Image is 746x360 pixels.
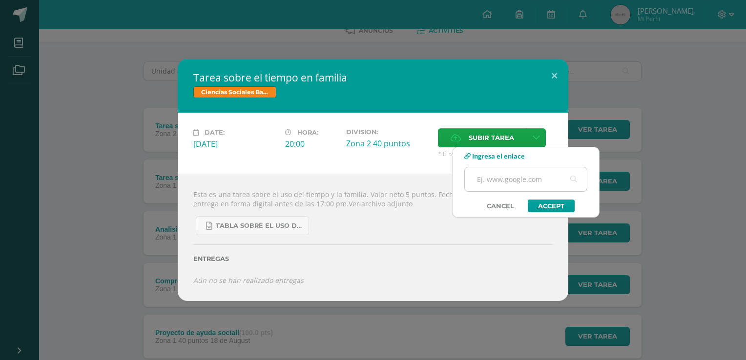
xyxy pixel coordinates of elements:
span: Subir tarea [469,129,514,147]
label: Entregas [193,255,553,262]
input: Ej. www.google.com [465,167,587,191]
span: TABLA SOBRE EL USO DEL TIEMPO Y LA FAMILIA.docx [216,222,304,230]
span: Ciencias Sociales Bach IV [193,86,276,98]
div: Esta es una tarea sobre el uso del tiempo y la familia. Valor neto 5 puntos. Fecha de entrega [DA... [178,174,568,300]
h2: Tarea sobre el tiempo en familia [193,71,553,84]
i: Aún no se han realizado entregas [193,276,304,285]
div: 20:00 [285,139,338,149]
span: * El tamaño máximo permitido es 50 MB [438,150,553,158]
label: Division: [346,128,430,136]
div: [DATE] [193,139,277,149]
button: Close (Esc) [540,59,568,92]
a: Cancel [477,200,524,212]
a: Accept [528,200,575,212]
span: Ingresa el enlace [472,152,525,160]
div: Zona 2 40 puntos [346,138,430,149]
a: TABLA SOBRE EL USO DEL TIEMPO Y LA FAMILIA.docx [196,216,309,235]
span: Date: [205,129,225,136]
span: Hora: [297,129,318,136]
